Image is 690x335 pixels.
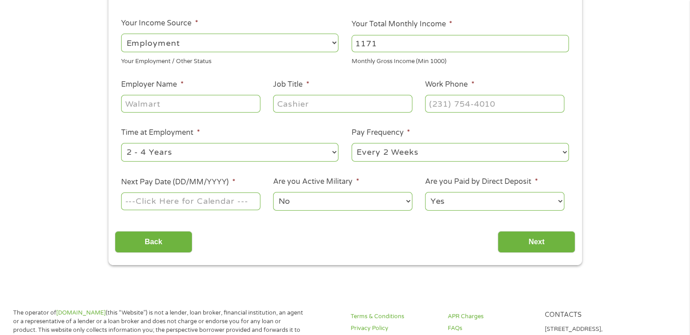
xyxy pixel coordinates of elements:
[115,231,192,253] input: Back
[121,19,198,28] label: Your Income Source
[352,20,452,29] label: Your Total Monthly Income
[498,231,575,253] input: Next
[121,54,338,66] div: Your Employment / Other Status
[121,80,183,89] label: Employer Name
[425,80,474,89] label: Work Phone
[121,192,260,210] input: ---Click Here for Calendar ---
[56,309,106,316] a: [DOMAIN_NAME]
[544,311,631,320] h4: Contacts
[351,324,437,333] a: Privacy Policy
[273,80,309,89] label: Job Title
[121,95,260,112] input: Walmart
[425,177,538,187] label: Are you Paid by Direct Deposit
[352,35,569,52] input: 1800
[352,128,410,138] label: Pay Frequency
[121,128,200,138] label: Time at Employment
[352,54,569,66] div: Monthly Gross Income (Min 1000)
[448,324,534,333] a: FAQs
[448,312,534,321] a: APR Charges
[121,177,235,187] label: Next Pay Date (DD/MM/YYYY)
[425,95,564,112] input: (231) 754-4010
[351,312,437,321] a: Terms & Conditions
[273,95,412,112] input: Cashier
[273,177,359,187] label: Are you Active Military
